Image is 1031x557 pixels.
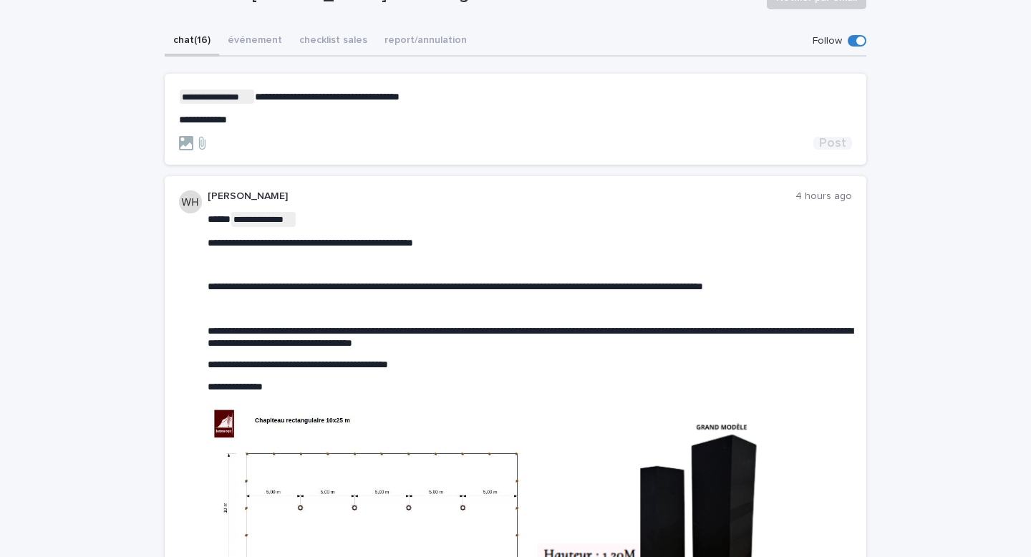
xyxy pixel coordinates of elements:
p: 4 hours ago [795,190,852,203]
button: événement [219,26,291,57]
button: checklist sales [291,26,376,57]
button: report/annulation [376,26,475,57]
p: [PERSON_NAME] [208,190,795,203]
span: Post [819,137,846,150]
p: Follow [813,35,842,47]
button: chat (16) [165,26,219,57]
button: Post [813,137,852,150]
